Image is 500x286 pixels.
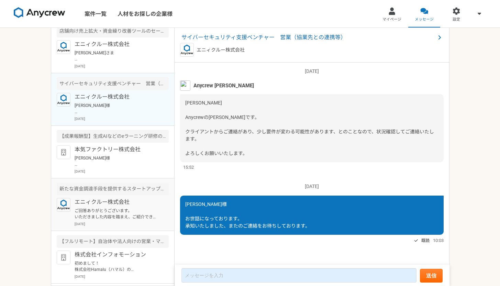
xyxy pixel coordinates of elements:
span: Anycrew [PERSON_NAME] [193,82,254,89]
img: default_org_logo-42cde973f59100197ec2c8e796e4974ac8490bb5b08a0eb061ff975e4574aa76.png [57,145,70,159]
p: [PERSON_NAME]様 お世話になっております。 承知いたしました、またのご連絡をお待ちしております。 [75,102,159,115]
button: 送信 [420,269,443,283]
div: 【フルリモート】自治体や法人向けの営業・マーケティング業務 [57,235,169,248]
img: logo_text_blue_01.png [180,43,194,57]
p: [DATE] [75,221,169,227]
span: マイページ [382,17,401,22]
img: logo_text_blue_01.png [57,93,70,107]
span: サイバーセキュリティ支援ベンチャー 営業（協業先との連携等） [181,33,435,42]
img: 8DqYSo04kwAAAAASUVORK5CYII= [14,7,65,18]
img: default_org_logo-42cde973f59100197ec2c8e796e4974ac8490bb5b08a0eb061ff975e4574aa76.png [57,251,70,264]
p: エニィクルー株式会社 [75,198,159,206]
div: 店舗向け売上拡大・資金繰り改善ツールのセールス [57,25,169,37]
p: [DATE] [75,274,169,279]
p: [DATE] [75,169,169,174]
img: logo_text_blue_01.png [57,198,70,212]
p: [DATE] [180,68,444,75]
div: 【成果報酬型】生成AIなどのeラーニング研修の商談トスアップ（営業顧問） [57,130,169,143]
div: サイバーセキュリティ支援ベンチャー 営業（協業先との連携等） [57,77,169,90]
p: エニィクルー株式会社 [75,40,159,48]
img: %E5%90%8D%E7%A7%B0%E6%9C%AA%E8%A8%AD%E5%AE%9A%E3%81%AE%E3%83%87%E3%82%B6%E3%82%A4%E3%83%B3__3_.png [180,80,190,91]
p: [DATE] [75,116,169,121]
span: メッセージ [415,17,434,22]
p: エニィクルー株式会社 [75,93,159,101]
p: 初めまして！ 株式会社Hamalu（ハマル）の[PERSON_NAME]と申します。 貴社の募集を拝見し、お力になれる可能性があると感じご連絡をさせていただきました。 もしまだ人材の募集中でした... [75,260,159,273]
span: 15:52 [183,164,194,170]
p: [PERSON_NAME]様 お返事いただきありがとうございます。 承知いたしました。 こちらこそ、また機会がありましたらよろしくお願いいたします。 [75,155,159,167]
p: [DATE] [180,183,444,190]
span: 10:03 [433,237,444,244]
p: [DATE] [75,64,169,69]
span: 既読 [421,236,430,245]
img: logo_text_blue_01.png [57,40,70,54]
div: 新たな資金調達手段を提供するスタートアップの事業開発（営業） [57,183,169,195]
span: [PERSON_NAME]様 お世話になっております。 承知いたしました、またのご連絡をお待ちしております。 [185,201,310,229]
p: ご回答ありがとうございます。 いただきました内容を踏まえ、ご紹介できる企業を検討及び他担当の案件などご紹介できるように検討してまいります。 よろしくお願いいたします。 [75,208,159,220]
p: 本気ファクトリー株式会社 [75,145,159,154]
p: エニィクルー株式会社 [197,46,245,54]
span: 設定 [453,17,460,22]
span: [PERSON_NAME] Anycrewの[PERSON_NAME]です。 クライアントからご連絡があり、少し要件が変わる可能性があります、とのことなので、状況確認してご連絡いたします。 よろ... [185,100,434,156]
p: 株式会社インフォモーション [75,251,159,259]
p: [PERSON_NAME]さま お世話になっております。 ご返答ありがとうございます。 また、別案件でご案内させていただければと思います。 引き続きよろしくお願いいたします。 [75,50,159,62]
